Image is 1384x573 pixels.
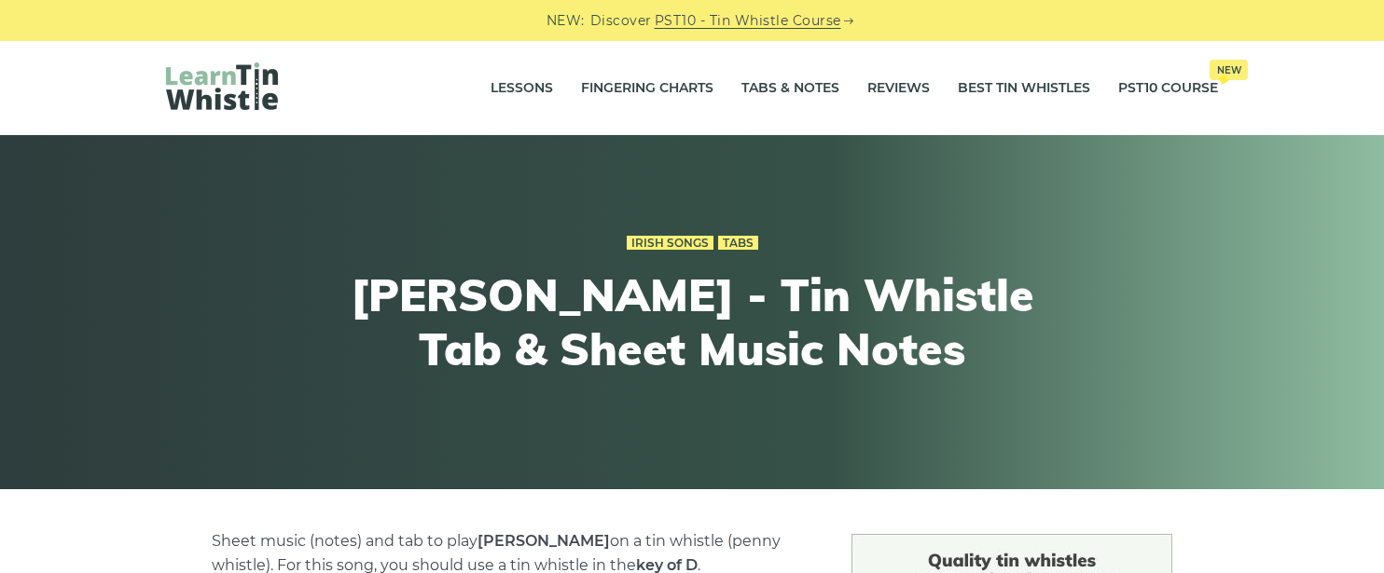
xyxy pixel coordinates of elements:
[718,236,758,251] a: Tabs
[349,268,1035,375] h1: [PERSON_NAME] - Tin Whistle Tab & Sheet Music Notes
[477,532,610,550] strong: [PERSON_NAME]
[581,65,713,112] a: Fingering Charts
[166,62,278,110] img: LearnTinWhistle.com
[491,65,553,112] a: Lessons
[741,65,839,112] a: Tabs & Notes
[1118,65,1218,112] a: PST10 CourseNew
[958,65,1090,112] a: Best Tin Whistles
[1210,60,1248,80] span: New
[627,236,713,251] a: Irish Songs
[867,65,930,112] a: Reviews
